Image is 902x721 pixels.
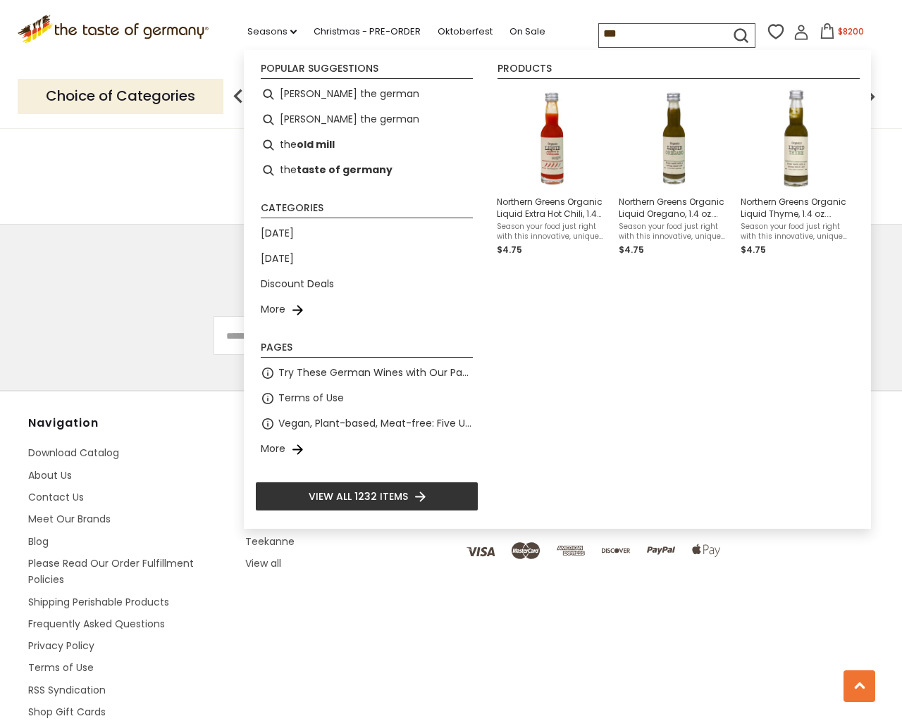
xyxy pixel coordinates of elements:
a: Shipping Perishable Products [28,595,169,609]
span: Northern Greens Organic Liquid Oregano, 1.4 oz. (40ml) [619,196,729,220]
button: $8200 [812,23,872,44]
a: Frequently Asked Questions [28,617,165,631]
a: Try These German Wines with Our Pastry or Charcuterie [278,365,473,381]
b: old mill [297,137,335,153]
a: [DATE] [261,251,294,267]
a: Northern Greens Organic Liquid Chili Bottle Extremely HotNorthern Greens Organic Liquid Extra Hot... [497,87,607,257]
span: Season your food just right with this innovative, unique liquid oregano herb, in a 40ml bottle. F... [619,222,729,242]
span: $8200 [838,25,864,37]
li: the taste of germany [255,158,478,183]
img: previous arrow [224,82,252,111]
p: Choice of Categories [18,79,223,113]
img: Northern Greens Organic Liquid Thyme Bottle [745,87,847,189]
li: Discount Deals [255,272,478,297]
a: Terms of Use [278,390,344,406]
img: Northern Greens Organic Liquid Chili Bottle Extremely Hot [501,87,603,189]
li: Products [498,63,860,79]
a: Meet Our Brands [28,512,111,526]
a: [DATE] [261,225,294,242]
a: Terms of Use [28,660,94,675]
li: View all 1232 items [255,482,478,511]
li: hermann the german [255,82,478,107]
li: Vegan, Plant-based, Meat-free: Five Up and Coming Brands [255,411,478,437]
h3: Subscribe to our newsletter! [214,260,688,288]
span: View all 1232 items [309,489,408,504]
li: Terms of Use [255,386,478,411]
span: Season your food just right with this innovative, unique liquid thyme herb, in a 40ml bottle. Fre... [741,222,851,242]
a: Northern Greens Organic Liquid Oregano BottleNorthern Greens Organic Liquid Oregano, 1.4 oz. (40m... [619,87,729,257]
li: the old mill [255,132,478,158]
span: Northern Greens Organic Liquid Thyme, 1.4 oz. (40ml) [741,196,851,220]
span: Northern Greens Organic Liquid Extra Hot Chili, 1.4 oz. (40ml) [497,196,607,220]
div: Instant Search Results [244,50,871,529]
a: View all [245,556,281,570]
span: $4.75 [619,244,644,256]
a: Seasons [247,24,297,39]
a: Christmas - PRE-ORDER [314,24,421,39]
span: $4.75 [497,244,522,256]
img: Northern Greens Organic Liquid Oregano Bottle [623,87,725,189]
li: Northern Greens Organic Liquid Oregano, 1.4 oz. (40ml) [613,82,735,263]
a: Privacy Policy [28,639,94,653]
a: Shop Gift Cards [28,705,106,719]
li: herman the german [255,107,478,132]
li: [DATE] [255,221,478,246]
a: Please Read Our Order Fulfillment Policies [28,556,194,587]
a: Teekanne [245,534,295,548]
li: [DATE] [255,246,478,272]
li: Pages [261,342,473,358]
a: Blog [28,534,49,548]
li: More [255,297,478,322]
li: Northern Greens Organic Liquid Extra Hot Chili, 1.4 oz. (40ml) [491,82,613,263]
span: $4.75 [741,244,766,256]
a: Vegan, Plant-based, Meat-free: Five Up and Coming Brands [278,415,473,432]
a: About Us [28,468,72,482]
a: Discount Deals [261,276,334,292]
li: Try These German Wines with Our Pastry or Charcuterie [255,360,478,386]
a: Oktoberfest [438,24,493,39]
span: Season your food just right with this innovative, unique liquid extra hot chili spice, in a 40ml ... [497,222,607,242]
a: Northern Greens Organic Liquid Thyme BottleNorthern Greens Organic Liquid Thyme, 1.4 oz. (40ml)Se... [741,87,851,257]
a: On Sale [509,24,545,39]
li: Categories [261,203,473,218]
b: taste of germany [297,162,393,178]
a: RSS Syndication [28,683,106,697]
a: Contact Us [28,490,84,504]
a: Download Catalog [28,446,119,460]
li: Popular suggestions [261,63,473,79]
li: Northern Greens Organic Liquid Thyme, 1.4 oz. (40ml) [735,82,857,263]
h4: Navigation [28,416,231,430]
li: More [255,437,478,462]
